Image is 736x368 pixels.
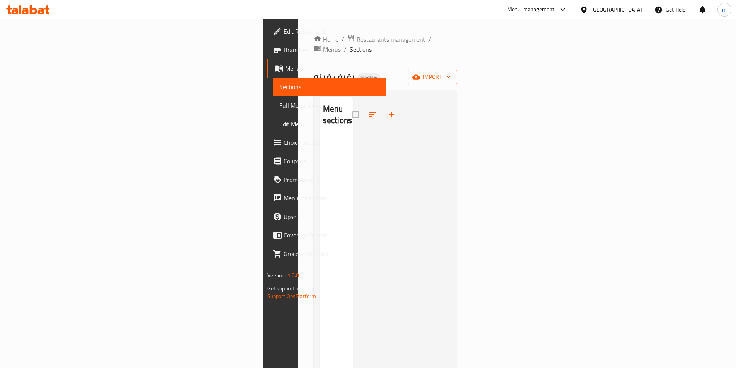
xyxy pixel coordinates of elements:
[267,189,386,207] a: Menu disclaimer
[279,82,380,92] span: Sections
[267,152,386,170] a: Coupons
[507,5,555,14] div: Menu-management
[267,22,386,41] a: Edit Restaurant
[267,170,386,189] a: Promotions
[428,35,431,44] li: /
[320,133,353,139] nav: Menu sections
[284,175,380,184] span: Promotions
[408,70,457,84] button: import
[284,45,380,54] span: Branches
[267,41,386,59] a: Branches
[267,59,386,78] a: Menus
[267,283,303,293] span: Get support on:
[273,78,386,96] a: Sections
[347,34,425,44] a: Restaurants management
[285,64,380,73] span: Menus
[267,133,386,152] a: Choice Groups
[267,270,286,280] span: Version:
[284,193,380,203] span: Menu disclaimer
[267,207,386,226] a: Upsell
[279,119,380,129] span: Edit Menu
[284,231,380,240] span: Coverage Report
[382,105,401,124] button: Add section
[591,5,642,14] div: [GEOGRAPHIC_DATA]
[357,35,425,44] span: Restaurants management
[284,138,380,147] span: Choice Groups
[273,115,386,133] a: Edit Menu
[284,212,380,221] span: Upsell
[279,101,380,110] span: Full Menu View
[267,291,316,301] a: Support.OpsPlatform
[273,96,386,115] a: Full Menu View
[287,270,299,280] span: 1.0.0
[284,27,380,36] span: Edit Restaurant
[414,72,451,82] span: import
[722,5,727,14] span: m
[284,249,380,258] span: Grocery Checklist
[267,244,386,263] a: Grocery Checklist
[284,156,380,166] span: Coupons
[267,226,386,244] a: Coverage Report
